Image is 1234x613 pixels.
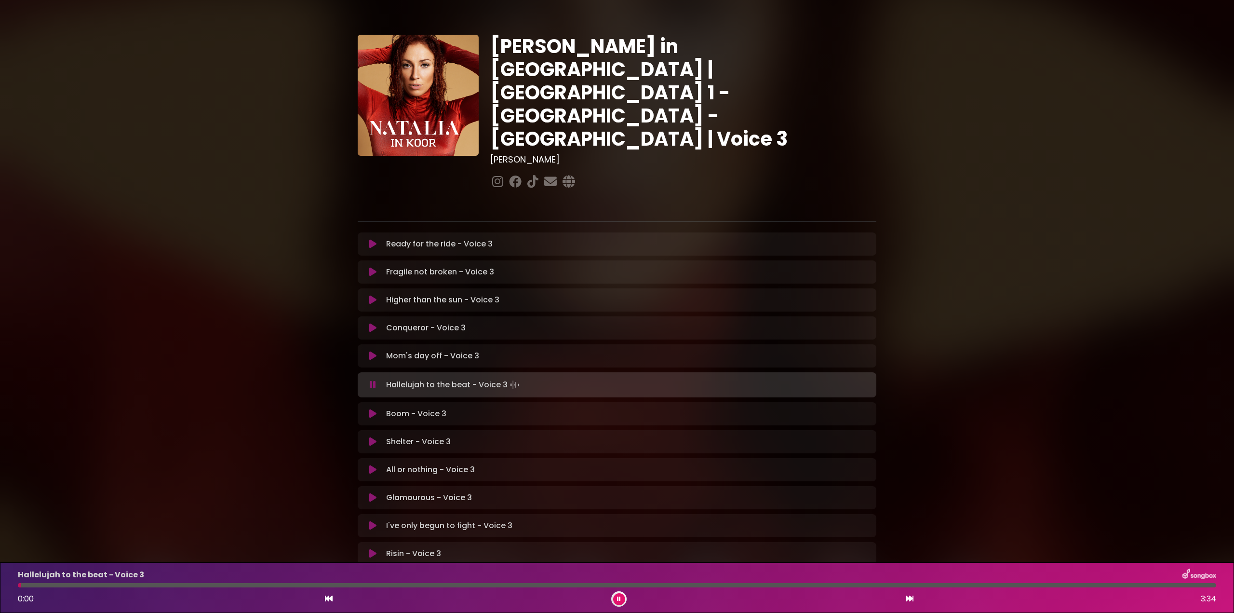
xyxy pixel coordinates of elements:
[1182,569,1216,581] img: songbox-logo-white.png
[386,238,493,250] p: Ready for the ride - Voice 3
[490,154,876,165] h3: [PERSON_NAME]
[386,436,451,448] p: Shelter - Voice 3
[18,593,34,604] span: 0:00
[386,492,472,504] p: Glamourous - Voice 3
[490,35,876,150] h1: [PERSON_NAME] in [GEOGRAPHIC_DATA] | [GEOGRAPHIC_DATA] 1 - [GEOGRAPHIC_DATA] - [GEOGRAPHIC_DATA] ...
[386,378,521,392] p: Hallelujah to the beat - Voice 3
[386,350,479,362] p: Mom's day off - Voice 3
[386,520,512,531] p: I've only begun to fight - Voice 3
[1201,593,1216,605] span: 3:34
[386,548,441,559] p: Risin - Voice 3
[386,408,446,420] p: Boom - Voice 3
[386,266,494,278] p: Fragile not broken - Voice 3
[18,569,144,581] p: Hallelujah to the beat - Voice 3
[508,378,521,392] img: waveform4.gif
[386,464,475,476] p: All or nothing - Voice 3
[386,294,499,306] p: Higher than the sun - Voice 3
[386,322,466,334] p: Conqueror - Voice 3
[358,35,479,156] img: YTVS25JmS9CLUqXqkEhs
